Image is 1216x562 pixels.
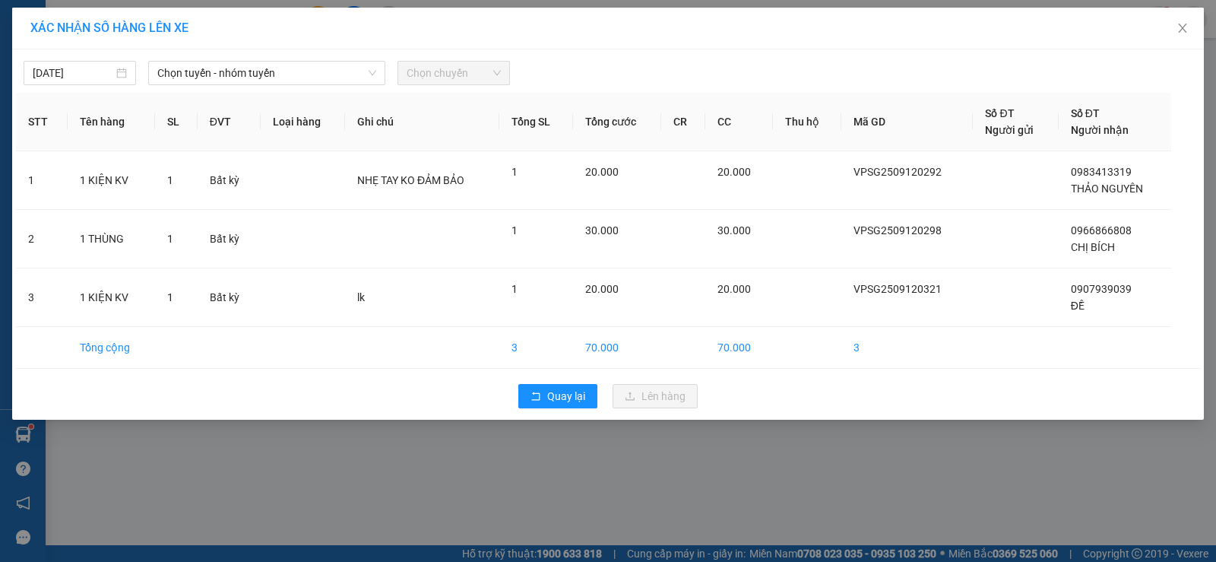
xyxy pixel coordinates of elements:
[68,151,155,210] td: 1 KIỆN KV
[407,62,501,84] span: Chọn chuyến
[499,93,573,151] th: Tổng SL
[841,327,973,369] td: 3
[345,93,499,151] th: Ghi chú
[530,391,541,403] span: rollback
[167,174,173,186] span: 1
[1071,224,1132,237] span: 0966866808
[511,166,518,178] span: 1
[985,107,1014,119] span: Số ĐT
[167,233,173,245] span: 1
[573,93,661,151] th: Tổng cước
[518,384,597,408] button: rollbackQuay lại
[1071,166,1132,178] span: 0983413319
[853,166,942,178] span: VPSG2509120292
[198,151,261,210] td: Bất kỳ
[841,93,973,151] th: Mã GD
[1176,22,1189,34] span: close
[853,283,942,295] span: VPSG2509120321
[16,268,68,327] td: 3
[1071,183,1143,195] span: THẢO NGUYÊN
[16,151,68,210] td: 1
[585,166,619,178] span: 20.000
[705,327,773,369] td: 70.000
[261,93,345,151] th: Loại hàng
[511,224,518,237] span: 1
[985,124,1034,136] span: Người gửi
[511,283,518,295] span: 1
[717,283,751,295] span: 20.000
[198,93,261,151] th: ĐVT
[167,291,173,303] span: 1
[198,268,261,327] td: Bất kỳ
[33,65,113,81] input: 12/09/2025
[705,93,773,151] th: CC
[357,174,464,186] span: NHẸ TAY KO ĐẢM BẢO
[499,327,573,369] td: 3
[357,291,365,303] span: lk
[585,283,619,295] span: 20.000
[16,93,68,151] th: STT
[1071,124,1129,136] span: Người nhận
[368,68,377,78] span: down
[68,327,155,369] td: Tổng cộng
[547,388,585,405] span: Quay lại
[773,93,841,151] th: Thu hộ
[155,93,198,151] th: SL
[68,268,155,327] td: 1 KIỆN KV
[1071,300,1085,312] span: ĐỀ
[1071,283,1132,295] span: 0907939039
[717,166,751,178] span: 20.000
[1161,8,1204,50] button: Close
[68,93,155,151] th: Tên hàng
[198,210,261,268] td: Bất kỳ
[585,224,619,237] span: 30.000
[661,93,706,151] th: CR
[573,327,661,369] td: 70.000
[1071,241,1115,253] span: CHỊ BÍCH
[157,62,376,84] span: Chọn tuyến - nhóm tuyến
[68,210,155,268] td: 1 THÙNG
[717,224,751,237] span: 30.000
[613,384,698,408] button: uploadLên hàng
[30,21,188,35] span: XÁC NHẬN SỐ HÀNG LÊN XE
[1071,107,1100,119] span: Số ĐT
[853,224,942,237] span: VPSG2509120298
[16,210,68,268] td: 2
